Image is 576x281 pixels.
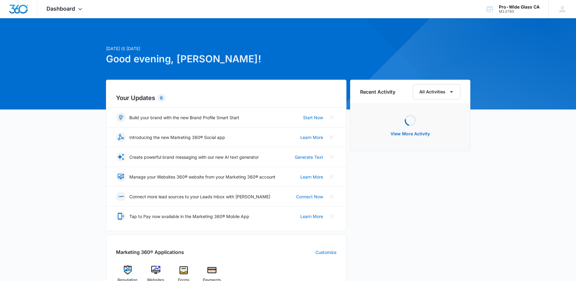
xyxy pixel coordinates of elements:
[327,172,336,182] button: Close
[106,52,346,66] h1: Good evening, [PERSON_NAME]!
[327,152,336,162] button: Close
[158,94,165,102] div: 6
[303,114,323,121] a: Start Now
[295,154,323,160] a: Generate Text
[327,113,336,122] button: Close
[499,5,540,9] div: account name
[116,93,336,102] h2: Your Updates
[296,193,323,200] a: Connect Now
[300,134,323,140] a: Learn More
[116,248,184,256] h2: Marketing 360® Applications
[129,213,249,220] p: Tap to Pay now available in the Marketing 360® Mobile App
[300,174,323,180] a: Learn More
[129,114,239,121] p: Build your brand with the new Brand Profile Smart Start
[327,132,336,142] button: Close
[413,84,460,99] button: All Activities
[300,213,323,220] a: Learn More
[46,5,75,12] span: Dashboard
[129,174,275,180] p: Manage your Websites 360® website from your Marketing 360® account
[315,249,336,255] a: Customize
[360,88,395,95] h6: Recent Activity
[499,9,540,14] div: account id
[129,193,270,200] p: Connect more lead sources to your Leads Inbox with [PERSON_NAME]
[129,134,225,140] p: Introducing the new Marketing 360® Social app
[384,127,436,141] button: View More Activity
[327,211,336,221] button: Close
[129,154,259,160] p: Create powerful brand messaging with our new AI text generator
[327,192,336,201] button: Close
[106,45,346,52] p: [DATE] is [DATE]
